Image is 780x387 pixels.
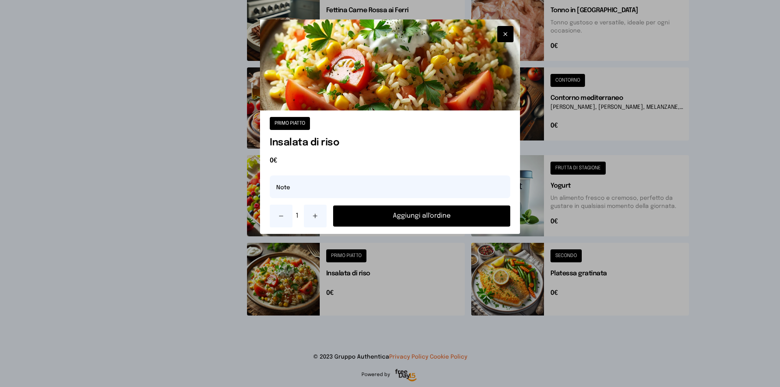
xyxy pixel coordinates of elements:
[260,19,520,110] img: Insalata di riso
[296,211,301,221] span: 1
[270,156,510,166] span: 0€
[270,117,310,130] button: PRIMO PIATTO
[333,205,510,227] button: Aggiungi all'ordine
[270,136,510,149] h1: Insalata di riso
